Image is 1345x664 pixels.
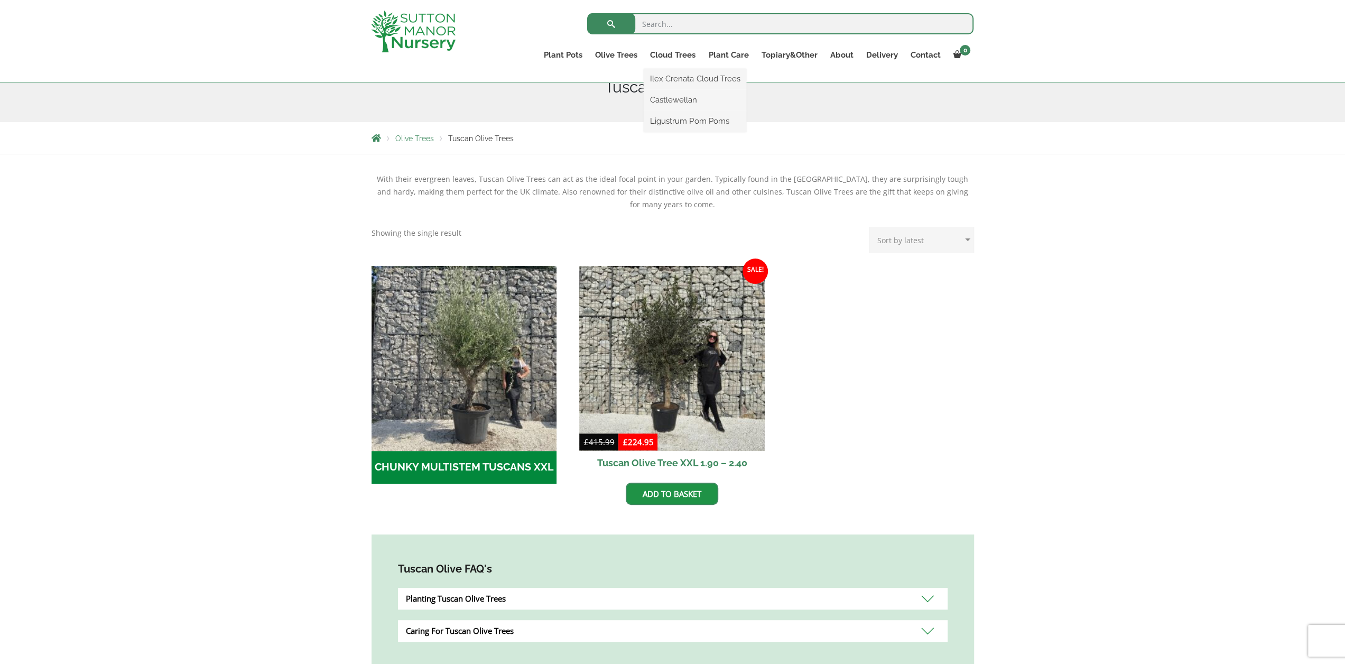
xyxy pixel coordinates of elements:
[947,48,973,62] a: 0
[448,134,514,143] span: Tuscan Olive Trees
[755,48,823,62] a: Topiary&Other
[644,92,746,108] a: Castlewellan
[372,451,557,484] h2: CHUNKY MULTISTEM TUSCANS XXL
[743,259,768,284] span: Sale!
[869,227,974,253] select: Shop order
[372,227,461,239] p: Showing the single result
[372,134,974,142] nav: Breadcrumbs
[372,173,974,211] div: With their evergreen leaves, Tuscan Olive Trees can act as the ideal focal point in your garden. ...
[823,48,859,62] a: About
[587,13,973,34] input: Search...
[398,620,948,642] div: Caring For Tuscan Olive Trees
[395,134,434,143] a: Olive Trees
[702,48,755,62] a: Plant Care
[398,588,948,610] div: Planting Tuscan Olive Trees
[859,48,904,62] a: Delivery
[579,266,765,475] a: Sale! Tuscan Olive Tree XXL 1.90 – 2.40
[583,437,588,447] span: £
[372,78,974,97] h1: Tuscan Olive Trees
[583,437,614,447] bdi: 415.99
[589,48,644,62] a: Olive Trees
[644,48,702,62] a: Cloud Trees
[398,561,948,577] h4: Tuscan Olive FAQ's
[644,113,746,129] a: Ligustrum Pom Poms
[623,437,653,447] bdi: 224.95
[372,266,557,451] img: CHUNKY MULTISTEM TUSCANS XXL
[626,483,718,505] a: Add to basket: “Tuscan Olive Tree XXL 1.90 - 2.40”
[371,11,456,52] img: logo
[372,266,557,484] a: Visit product category CHUNKY MULTISTEM TUSCANS XXL
[904,48,947,62] a: Contact
[644,71,746,87] a: Ilex Crenata Cloud Trees
[579,451,765,475] h2: Tuscan Olive Tree XXL 1.90 – 2.40
[623,437,627,447] span: £
[579,266,765,451] img: Tuscan Olive Tree XXL 1.90 - 2.40
[537,48,589,62] a: Plant Pots
[960,45,970,56] span: 0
